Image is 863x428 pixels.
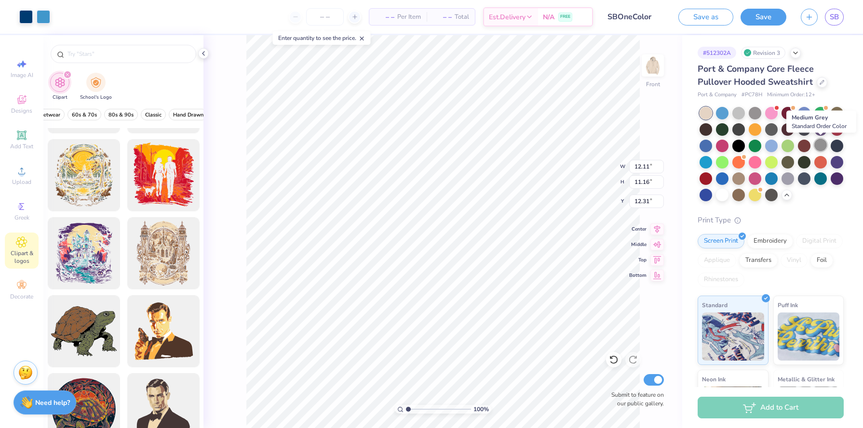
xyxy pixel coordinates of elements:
[786,111,856,133] div: Medium Grey
[11,71,33,79] span: Image AI
[5,249,39,265] span: Clipart & logos
[12,178,31,186] span: Upload
[629,257,647,263] span: Top
[741,47,785,59] div: Revision 3
[698,253,736,268] div: Applique
[145,111,162,118] span: Classic
[67,109,101,120] button: filter button
[629,241,647,248] span: Middle
[778,312,840,361] img: Puff Ink
[742,91,762,99] span: # PC78H
[698,63,814,88] span: Port & Company Core Fleece Pullover Hooded Sweatshirt
[50,73,69,101] button: filter button
[91,77,101,88] img: School's Logo Image
[606,390,664,408] label: Submit to feature on our public gallery.
[169,109,208,120] button: filter button
[432,12,452,22] span: – –
[80,94,112,101] span: School's Logo
[67,49,190,59] input: Try "Stars"
[698,215,844,226] div: Print Type
[796,234,843,248] div: Digital Print
[702,300,728,310] span: Standard
[781,253,808,268] div: Vinyl
[306,8,344,26] input: – –
[698,47,736,59] div: # 512302A
[54,77,66,88] img: Clipart Image
[141,109,166,120] button: filter button
[397,12,421,22] span: Per Item
[72,111,97,118] span: 60s & 70s
[600,7,671,26] input: Untitled Design
[543,12,554,22] span: N/A
[473,405,489,414] span: 100 %
[375,12,394,22] span: – –
[489,12,526,22] span: Est. Delivery
[678,9,733,26] button: Save as
[830,12,839,23] span: SB
[629,272,647,279] span: Bottom
[560,13,570,20] span: FREE
[643,56,662,75] img: Front
[104,109,138,120] button: filter button
[646,80,660,89] div: Front
[11,107,32,115] span: Designs
[10,293,33,300] span: Decorate
[702,374,726,384] span: Neon Ink
[825,9,844,26] a: SB
[767,91,815,99] span: Minimum Order: 12 +
[173,111,203,118] span: Hand Drawn
[698,272,744,287] div: Rhinestones
[10,143,33,150] span: Add Text
[792,122,847,130] span: Standard Order Color
[53,94,67,101] span: Clipart
[108,111,134,118] span: 80s & 90s
[741,9,786,26] button: Save
[35,398,70,407] strong: Need help?
[14,214,29,221] span: Greek
[629,226,647,233] span: Center
[747,234,793,248] div: Embroidery
[739,253,778,268] div: Transfers
[50,73,69,101] div: filter for Clipart
[80,73,112,101] div: filter for School's Logo
[810,253,833,268] div: Foil
[698,234,744,248] div: Screen Print
[80,73,112,101] button: filter button
[455,12,469,22] span: Total
[273,31,371,45] div: Enter quantity to see the price.
[702,312,764,361] img: Standard
[698,91,737,99] span: Port & Company
[778,300,798,310] span: Puff Ink
[778,374,835,384] span: Metallic & Glitter Ink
